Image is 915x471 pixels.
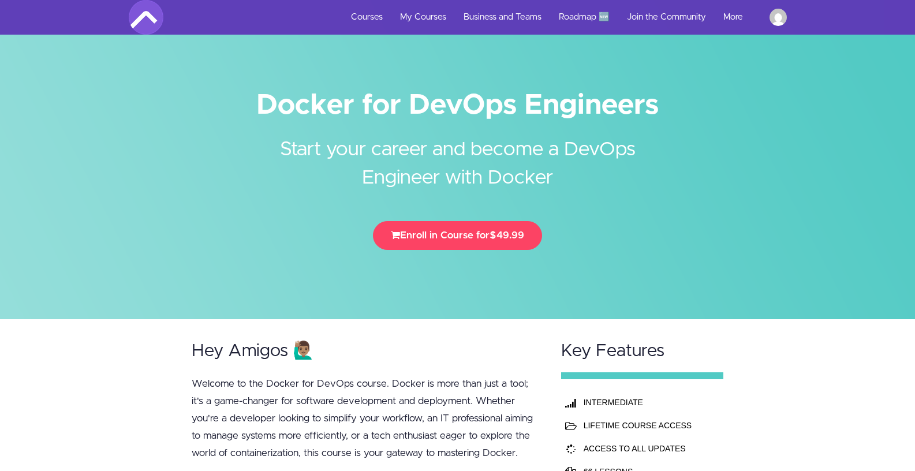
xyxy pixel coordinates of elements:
button: Enroll in Course for$49.99 [373,221,542,250]
h2: Key Features [561,342,724,361]
span: $49.99 [490,230,524,240]
td: ACCESS TO ALL UPDATES [581,437,717,460]
img: juangarcia1802@hotmail.com [770,9,787,26]
p: Welcome to the Docker for DevOps course. Docker is more than just a tool; it's a game-changer for... [192,375,539,462]
h2: Start your career and become a DevOps Engineer with Docker [241,118,674,192]
td: LIFETIME COURSE ACCESS [581,414,717,437]
h2: Hey Amigos 🙋🏽‍♂️ [192,342,539,361]
h1: Docker for DevOps Engineers [129,92,787,118]
th: INTERMEDIATE [581,391,717,414]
